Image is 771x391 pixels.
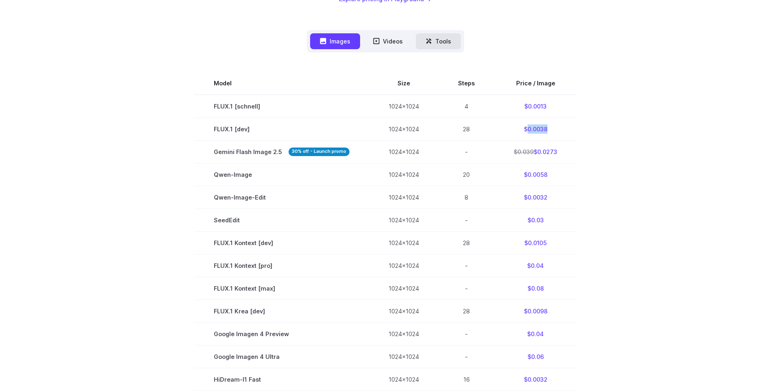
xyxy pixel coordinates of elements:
th: Price / Image [494,72,577,95]
th: Size [369,72,439,95]
td: 28 [439,300,494,323]
td: 1024x1024 [369,368,439,391]
td: FLUX.1 [schnell] [194,95,369,118]
span: Gemini Flash Image 2.5 [214,147,350,156]
td: HiDream-I1 Fast [194,368,369,391]
td: - [439,323,494,345]
td: - [439,209,494,231]
td: $0.0032 [494,368,577,391]
td: FLUX.1 Kontext [pro] [194,254,369,277]
td: 1024x1024 [369,231,439,254]
td: 4 [439,95,494,118]
td: 1024x1024 [369,117,439,140]
td: $0.03 [494,209,577,231]
td: $0.0273 [494,140,577,163]
td: Qwen-Image [194,163,369,186]
td: FLUX.1 Krea [dev] [194,300,369,323]
td: FLUX.1 Kontext [dev] [194,231,369,254]
td: 28 [439,117,494,140]
td: 20 [439,163,494,186]
button: Videos [363,33,413,49]
td: 28 [439,231,494,254]
td: $0.08 [494,277,577,300]
td: 1024x1024 [369,95,439,118]
td: FLUX.1 Kontext [max] [194,277,369,300]
td: 1024x1024 [369,163,439,186]
td: - [439,254,494,277]
td: 1024x1024 [369,345,439,368]
strong: 30% off - Launch promo [289,148,350,156]
td: - [439,277,494,300]
td: $0.04 [494,254,577,277]
td: Qwen-Image-Edit [194,186,369,209]
button: Images [310,33,360,49]
td: $0.0032 [494,186,577,209]
td: Google Imagen 4 Preview [194,323,369,345]
button: Tools [416,33,461,49]
td: 16 [439,368,494,391]
td: $0.06 [494,345,577,368]
td: - [439,345,494,368]
s: $0.039 [514,148,534,155]
td: - [439,140,494,163]
td: SeedEdit [194,209,369,231]
td: 1024x1024 [369,323,439,345]
td: 1024x1024 [369,186,439,209]
td: 8 [439,186,494,209]
th: Steps [439,72,494,95]
td: $0.04 [494,323,577,345]
td: 1024x1024 [369,300,439,323]
th: Model [194,72,369,95]
td: $0.0058 [494,163,577,186]
td: Google Imagen 4 Ultra [194,345,369,368]
td: 1024x1024 [369,277,439,300]
td: 1024x1024 [369,254,439,277]
td: 1024x1024 [369,209,439,231]
td: $0.0013 [494,95,577,118]
td: $0.0105 [494,231,577,254]
td: $0.0098 [494,300,577,323]
td: $0.0038 [494,117,577,140]
td: FLUX.1 [dev] [194,117,369,140]
td: 1024x1024 [369,140,439,163]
